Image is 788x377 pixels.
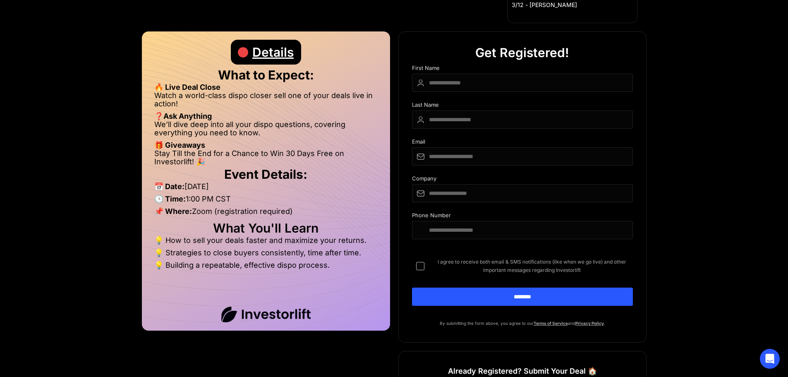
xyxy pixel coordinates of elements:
[154,261,378,269] li: 💡 Building a repeatable, effective dispo process.
[412,65,633,319] form: DIspo Day Main Form
[154,195,186,203] strong: 🕒 Time:
[154,195,378,207] li: 1:00 PM CST
[412,319,633,327] p: By submitting the form above, you agree to our and .
[412,139,633,147] div: Email
[154,182,184,191] strong: 📅 Date:
[154,207,378,220] li: Zoom (registration required)
[252,40,294,65] div: Details
[154,112,212,120] strong: ❓Ask Anything
[154,120,378,141] li: We’ll dive deep into all your dispo questions, covering everything you need to know.
[760,349,780,369] div: Open Intercom Messenger
[475,40,569,65] div: Get Registered!
[412,175,633,184] div: Company
[412,65,633,74] div: First Name
[575,321,604,326] a: Privacy Policy
[412,212,633,221] div: Phone Number
[154,149,378,166] li: Stay Till the End for a Chance to Win 30 Days Free on Investorlift! 🎉
[154,207,192,216] strong: 📌 Where:
[154,224,378,232] h2: What You'll Learn
[154,83,220,91] strong: 🔥 Live Deal Close
[154,236,378,249] li: 💡 How to sell your deals faster and maximize your returns.
[412,102,633,110] div: Last Name
[154,249,378,261] li: 💡 Strategies to close buyers consistently, time after time.
[534,321,568,326] a: Terms of Service
[224,167,307,182] strong: Event Details:
[154,141,205,149] strong: 🎁 Giveaways
[431,258,633,274] span: I agree to receive both email & SMS notifications (like when we go live) and other important mess...
[218,67,314,82] strong: What to Expect:
[154,91,378,112] li: Watch a world-class dispo closer sell one of your deals live in action!
[154,182,378,195] li: [DATE]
